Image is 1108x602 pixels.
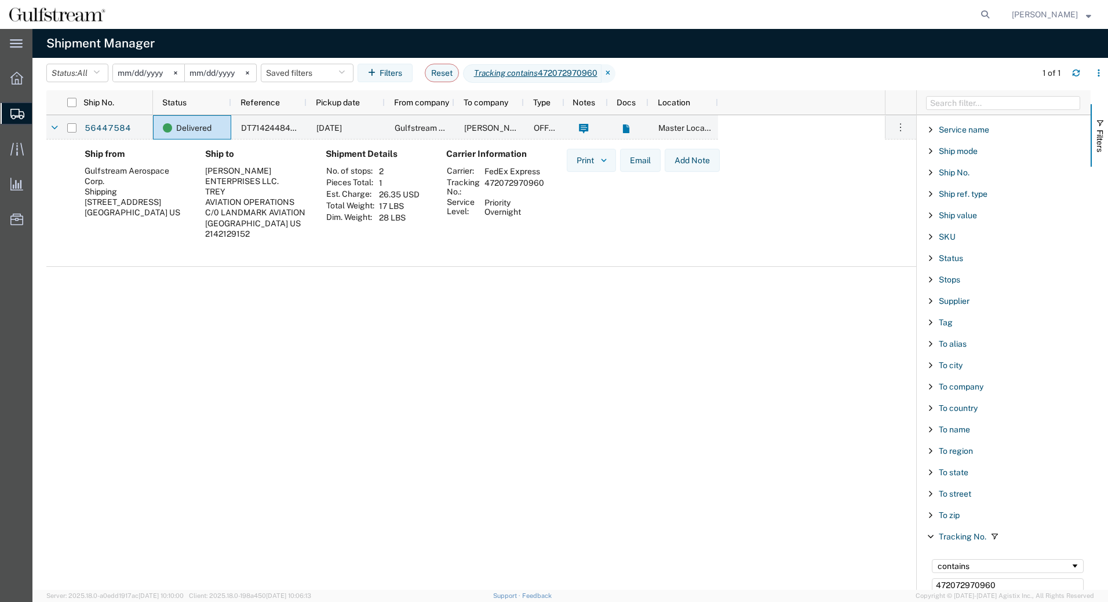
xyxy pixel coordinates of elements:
span: From company [394,98,449,107]
div: 1 of 1 [1043,67,1063,79]
div: TREY [205,186,307,197]
span: To region [939,446,973,456]
button: [PERSON_NAME] [1011,8,1092,21]
span: Filters [1095,130,1105,152]
img: dropdown [599,155,609,166]
h4: Ship from [85,149,187,159]
div: Filter List 66 Filters [917,115,1091,590]
span: To company [939,382,983,391]
div: [PERSON_NAME] ENTERPRISES LLC. [205,166,307,186]
span: Gulfstream Aerospace Corp. [395,123,501,133]
span: Location [658,98,690,107]
div: Filtering operator [932,559,1084,573]
div: Gulfstream Aerospace Corp. [85,166,187,186]
input: Not set [113,64,184,82]
a: Support [493,592,522,599]
h4: Carrier Information [446,149,539,159]
button: Print [567,149,616,172]
div: [GEOGRAPHIC_DATA] US [85,207,187,218]
button: Add Note [665,149,720,172]
span: [DATE] 10:10:00 [138,592,184,599]
span: Ship No. [83,98,114,107]
span: Tracking contains 472072970960 [463,64,602,83]
td: 472072970960 [480,177,548,197]
button: Saved filters [261,64,353,82]
span: All [77,68,88,78]
th: Carrier: [446,166,480,177]
span: BOLLINGER ENTERPRISES LLC. [464,123,606,133]
span: To street [939,489,971,498]
td: 2 [375,166,424,177]
a: 56447584 [84,119,132,138]
th: Total Weight: [326,200,375,212]
input: Not set [185,64,256,82]
span: [DATE] 10:06:13 [266,592,311,599]
th: Dim. Weight: [326,212,375,223]
td: Priority Overnight [480,197,548,218]
span: Ship ref. type [939,189,987,199]
div: Shipping [85,186,187,197]
button: Reset [425,64,459,82]
td: 1 [375,177,424,189]
span: Ship value [939,211,977,220]
span: Master Location [658,123,719,133]
span: OFFLINE [534,123,567,133]
div: 2142129152 [205,229,307,239]
span: To state [939,468,968,477]
button: Email [620,149,661,172]
input: Filter Value [932,578,1084,592]
span: Tracking No. [939,532,986,541]
h4: Shipment Manager [46,29,155,58]
span: Stops [939,275,960,284]
span: Client: 2025.18.0-198a450 [189,592,311,599]
span: 08/08/2025 [316,123,342,133]
div: [GEOGRAPHIC_DATA] US [205,218,307,229]
span: Pickup date [316,98,360,107]
span: Docs [617,98,636,107]
span: Notes [573,98,595,107]
button: Status:All [46,64,108,82]
span: Supplier [939,296,970,306]
div: contains [938,561,1070,571]
input: Filter Columns Input [926,96,1080,110]
img: logo [8,6,106,23]
th: No. of stops: [326,166,375,177]
td: FedEx Express [480,166,548,177]
div: AVIATION OPERATIONS [205,197,307,207]
span: To country [939,403,978,413]
span: Service name [939,125,989,134]
span: Delivered [176,116,212,140]
i: Tracking contains [474,67,538,79]
span: To name [939,425,970,434]
th: Tracking No.: [446,177,480,197]
th: Service Level: [446,197,480,218]
span: Copyright © [DATE]-[DATE] Agistix Inc., All Rights Reserved [916,591,1094,601]
h4: Shipment Details [326,149,428,159]
td: 26.35 USD [375,189,424,200]
span: Tag [939,318,953,327]
span: Ship No. [939,168,970,177]
span: Type [533,98,551,107]
span: Josh Roberts [1012,8,1078,21]
span: Status [939,254,963,263]
a: Feedback [522,592,552,599]
span: DT714244840587 [241,123,311,133]
span: Server: 2025.18.0-a0edd1917ac [46,592,184,599]
th: Pieces Total: [326,177,375,189]
td: 17 LBS [375,200,424,212]
th: Est. Charge: [326,189,375,200]
div: C/0 LANDMARK AVIATION [205,207,307,218]
span: To zip [939,511,960,520]
span: Ship mode [939,146,978,156]
span: To city [939,361,963,370]
span: To company [464,98,508,107]
h4: Ship to [205,149,307,159]
span: Reference [240,98,280,107]
span: SKU [939,232,956,241]
td: 28 LBS [375,212,424,223]
span: To alias [939,339,967,348]
div: [STREET_ADDRESS] [85,197,187,207]
button: Filters [358,64,413,82]
span: Status [162,98,187,107]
